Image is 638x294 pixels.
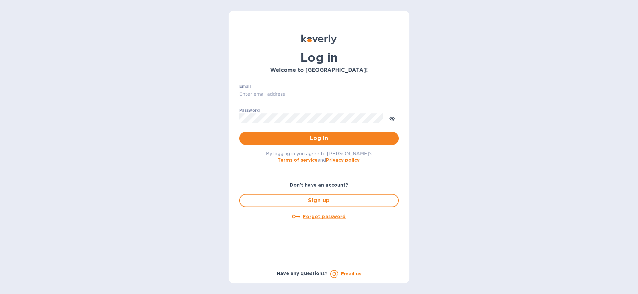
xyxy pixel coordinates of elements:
[239,51,399,65] h1: Log in
[239,108,260,112] label: Password
[266,151,372,163] span: By logging in you agree to [PERSON_NAME]'s and .
[303,214,346,219] u: Forgot password
[239,132,399,145] button: Log in
[245,197,393,205] span: Sign up
[239,84,251,88] label: Email
[245,134,393,142] span: Log in
[239,194,399,207] button: Sign up
[290,182,349,188] b: Don't have an account?
[385,111,399,125] button: toggle password visibility
[301,35,337,44] img: Koverly
[326,157,360,163] a: Privacy policy
[277,271,328,276] b: Have any questions?
[239,89,399,99] input: Enter email address
[341,271,361,276] a: Email us
[277,157,318,163] a: Terms of service
[239,67,399,73] h3: Welcome to [GEOGRAPHIC_DATA]!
